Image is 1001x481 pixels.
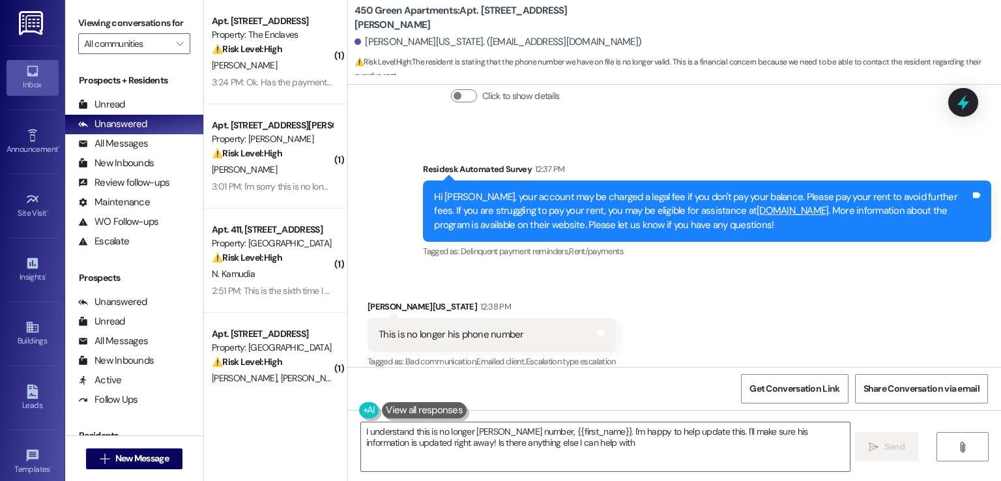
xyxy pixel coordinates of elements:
div: New Inbounds [78,354,154,368]
div: Residents [65,429,203,443]
strong: ⚠️ Risk Level: High [212,252,282,263]
textarea: I understand this is no longer [PERSON_NAME] number, {{first_name}}. I'm happy to help update thi... [361,422,849,471]
div: Review follow-ups [78,176,169,190]
div: Property: [GEOGRAPHIC_DATA] [212,237,332,250]
div: [PERSON_NAME][US_STATE]. ([EMAIL_ADDRESS][DOMAIN_NAME]) [355,35,641,49]
div: Hi [PERSON_NAME], your account may be charged a legal fee if you don't pay your balance. Please p... [434,190,970,232]
div: Property: [GEOGRAPHIC_DATA] Apts [212,341,332,355]
div: New Inbounds [78,156,154,170]
span: Bad communication , [405,356,476,367]
span: Delinquent payment reminders , [461,246,569,257]
span: • [58,143,60,152]
span: [PERSON_NAME] [281,372,346,384]
a: Templates • [7,445,59,480]
div: Apt. 411, [STREET_ADDRESS] [212,223,332,237]
span: • [47,207,49,216]
div: Unanswered [78,295,147,309]
button: Get Conversation Link [741,374,848,403]
span: : The resident is stating that the phone number we have on file is no longer valid. This is a fin... [355,55,1001,83]
span: Get Conversation Link [749,382,839,396]
span: Share Conversation via email [863,382,979,396]
button: New Message [86,448,182,469]
img: ResiDesk Logo [19,11,46,35]
i:  [176,38,183,49]
input: All communities [84,33,169,54]
strong: ⚠️ Risk Level: High [212,356,282,368]
div: Unanswered [78,117,147,131]
div: Active [78,373,122,387]
div: Apt. [STREET_ADDRESS] [212,327,332,341]
div: 12:38 PM [477,300,511,313]
i:  [869,442,878,452]
a: Buildings [7,316,59,351]
div: WO Follow-ups [78,215,158,229]
a: [DOMAIN_NAME] [757,204,828,217]
a: Site Visit • [7,188,59,224]
b: 450 Green Apartments: Apt. [STREET_ADDRESS][PERSON_NAME] [355,4,615,32]
label: Click to show details [482,89,559,103]
i:  [100,454,109,464]
div: 2:51 PM: This is the sixth time I have asked your office to remove the $1,000 credit promised to ... [212,285,992,297]
div: Apt. [STREET_ADDRESS][PERSON_NAME] [212,119,332,132]
span: [PERSON_NAME] [212,59,277,71]
a: Inbox [7,60,59,95]
button: Share Conversation via email [855,374,988,403]
div: Prospects + Residents [65,74,203,87]
i:  [957,442,967,452]
div: Prospects [65,271,203,285]
span: N. Kamudia [212,268,255,280]
strong: ⚠️ Risk Level: High [355,57,411,67]
button: Send [855,432,918,461]
div: Unread [78,315,125,328]
div: Property: The Enclaves [212,28,332,42]
div: This is no longer his phone number [379,328,524,342]
div: Tagged as: [368,352,616,371]
div: Escalate [78,235,129,248]
div: Follow Ups [78,393,138,407]
div: Unread [78,98,125,111]
span: Escalation type escalation [526,356,616,367]
a: Leads [7,381,59,416]
span: Send [884,440,905,454]
span: Emailed client , [476,356,525,367]
div: [PERSON_NAME][US_STATE] [368,300,616,318]
span: [PERSON_NAME] [212,164,277,175]
span: • [45,270,47,280]
div: Apt. [STREET_ADDRESS] [212,14,332,28]
span: [PERSON_NAME] [212,372,281,384]
div: Maintenance [78,196,150,209]
div: Residesk Automated Survey [423,162,991,181]
div: 3:01 PM: I'm sorry this is no longer [DEMOGRAPHIC_DATA]'s phone number. So he is not getting any ... [212,181,884,192]
div: 3:24 PM: Ok. Has the payment been received [212,76,384,88]
span: Rent/payments [569,246,624,257]
div: 12:37 PM [532,162,565,176]
label: Viewing conversations for [78,13,190,33]
strong: ⚠️ Risk Level: High [212,147,282,159]
span: New Message [115,452,169,465]
a: Insights • [7,252,59,287]
span: • [50,463,52,472]
div: All Messages [78,334,148,348]
div: Property: [PERSON_NAME] [212,132,332,146]
div: Tagged as: [423,242,991,261]
div: All Messages [78,137,148,151]
strong: ⚠️ Risk Level: High [212,43,282,55]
